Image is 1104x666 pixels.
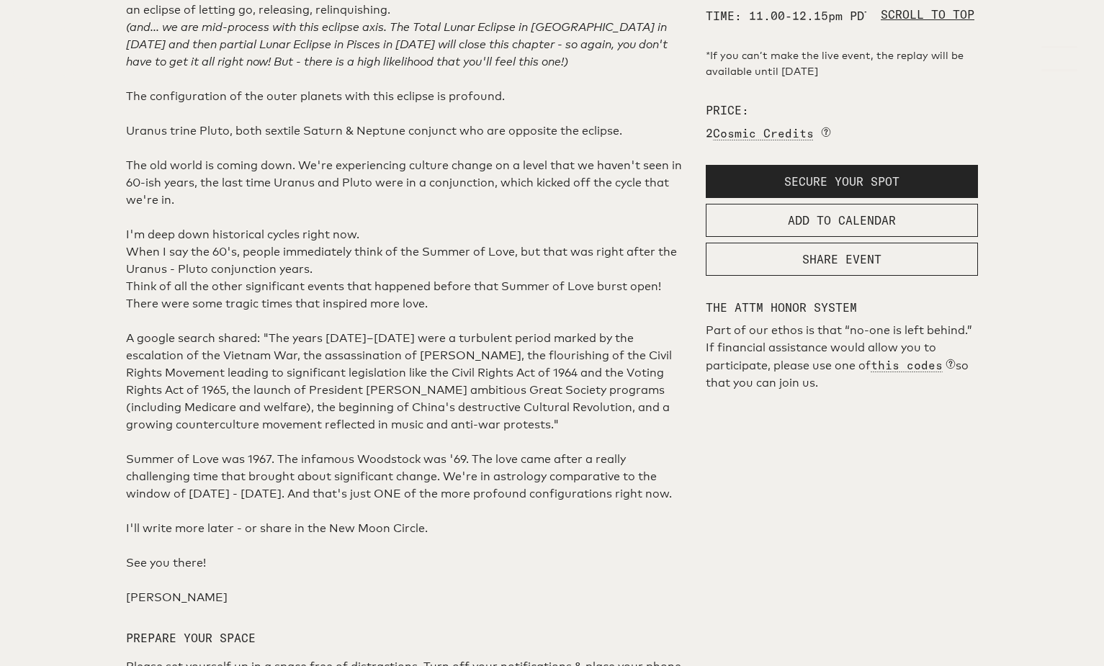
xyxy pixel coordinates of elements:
p: PRICE: [706,102,979,119]
span: Cosmic Credits [713,126,814,140]
p: I'll write more later - or share in the New Moon Circle. [126,520,688,537]
p: [PERSON_NAME] [126,589,688,606]
button: SHARE EVENT [706,243,979,276]
p: The old world is coming down. We're experiencing culture change on a level that we haven't seen i... [126,157,688,209]
p: The configuration of the outer planets with this eclipse is profound. [126,88,688,105]
button: SECURE YOUR SPOT [706,165,979,198]
span: ADD TO CALENDAR [788,212,896,229]
p: TIME: 11.00-12.15pm PDT [706,7,979,24]
p: When I say the 60's, people immediately think of the Summer of Love, but that was right after the... [126,243,688,278]
button: ADD TO CALENDAR [706,204,979,237]
h2: PREPARE YOUR SPACE [126,629,688,647]
p: I'm deep down historical cycles right now. [126,226,688,243]
span: SHARE EVENT [802,251,881,268]
p: See you there! [126,554,688,572]
p: Summer of Love was 1967. The infamous Woodstock was '69. The love came after a really challenging... [126,451,688,503]
span: SECURE YOUR SPOT [784,174,899,189]
p: SCROLL TO TOP [881,6,974,23]
span: this codes [871,358,943,372]
p: A google search shared: "The years [DATE]–[DATE] were a turbulent period marked by the escalation... [126,330,688,433]
p: Think of all the other significant events that happened before that Summer of Love burst open! Th... [126,278,688,312]
p: THE ATTM HONOR SYSTEM [706,299,979,316]
p: 2 [706,125,979,142]
em: (and... we are mid-process with this eclipse axis. The Total Lunar Eclipse in [GEOGRAPHIC_DATA] i... [126,20,668,68]
p: *If you can’t make the live event, the replay will be available until [DATE] [706,48,979,78]
p: Uranus trine Pluto, both sextile Saturn & Neptune conjunct who are opposite the eclipse. [126,122,688,140]
p: Part of our ethos is that “no-one is left behind.” If financial assistance would allow you to par... [706,322,979,392]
